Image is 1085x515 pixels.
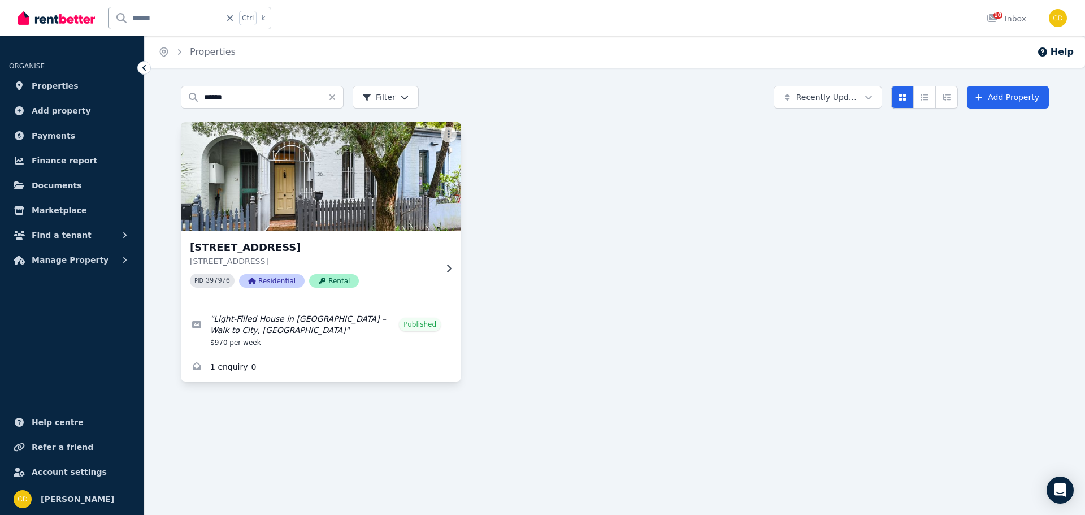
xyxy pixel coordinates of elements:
button: Card view [891,86,914,109]
span: k [261,14,265,23]
span: Marketplace [32,204,86,217]
button: More options [441,127,457,142]
a: Add Property [967,86,1049,109]
button: Filter [353,86,419,109]
a: Add property [9,99,135,122]
div: View options [891,86,958,109]
h3: [STREET_ADDRESS] [190,240,436,256]
a: Finance report [9,149,135,172]
span: Help centre [32,416,84,429]
img: Chris Dimitropoulos [1049,9,1067,27]
span: Refer a friend [32,440,93,454]
span: Finance report [32,154,97,167]
button: Expanded list view [935,86,958,109]
span: Rental [309,274,359,288]
button: Compact list view [913,86,936,109]
img: RentBetter [18,10,95,27]
div: Open Intercom Messenger [1047,477,1074,504]
button: Manage Property [9,249,135,271]
img: 30 Bishopgate St, Camperdown [174,119,468,233]
span: Properties [32,79,79,93]
span: Residential [239,274,305,288]
span: [PERSON_NAME] [41,492,114,506]
a: Documents [9,174,135,197]
span: Recently Updated [796,92,860,103]
a: 30 Bishopgate St, Camperdown[STREET_ADDRESS][STREET_ADDRESS]PID 397976ResidentialRental [181,122,461,306]
div: Inbox [987,13,1026,24]
span: ORGANISE [9,62,45,70]
button: Clear search [328,86,344,109]
code: 397976 [206,277,230,285]
a: Enquiries for 30 Bishopgate St, Camperdown [181,354,461,382]
a: Account settings [9,461,135,483]
span: Documents [32,179,82,192]
span: 10 [993,12,1002,19]
a: Marketplace [9,199,135,222]
span: Payments [32,129,75,142]
a: Refer a friend [9,436,135,458]
img: Chris Dimitropoulos [14,490,32,508]
span: Ctrl [239,11,257,25]
p: [STREET_ADDRESS] [190,256,436,267]
a: Properties [9,75,135,97]
span: Add property [32,104,91,118]
a: Payments [9,124,135,147]
small: PID [194,278,203,284]
button: Recently Updated [774,86,882,109]
span: Find a tenant [32,228,92,242]
a: Properties [190,46,236,57]
span: Filter [362,92,396,103]
button: Help [1037,45,1074,59]
a: Edit listing: Light-Filled House in Prime Camperdown – Walk to City, University & Parks [181,306,461,354]
a: Help centre [9,411,135,434]
button: Find a tenant [9,224,135,246]
span: Account settings [32,465,107,479]
span: Manage Property [32,253,108,267]
nav: Breadcrumb [145,36,249,68]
